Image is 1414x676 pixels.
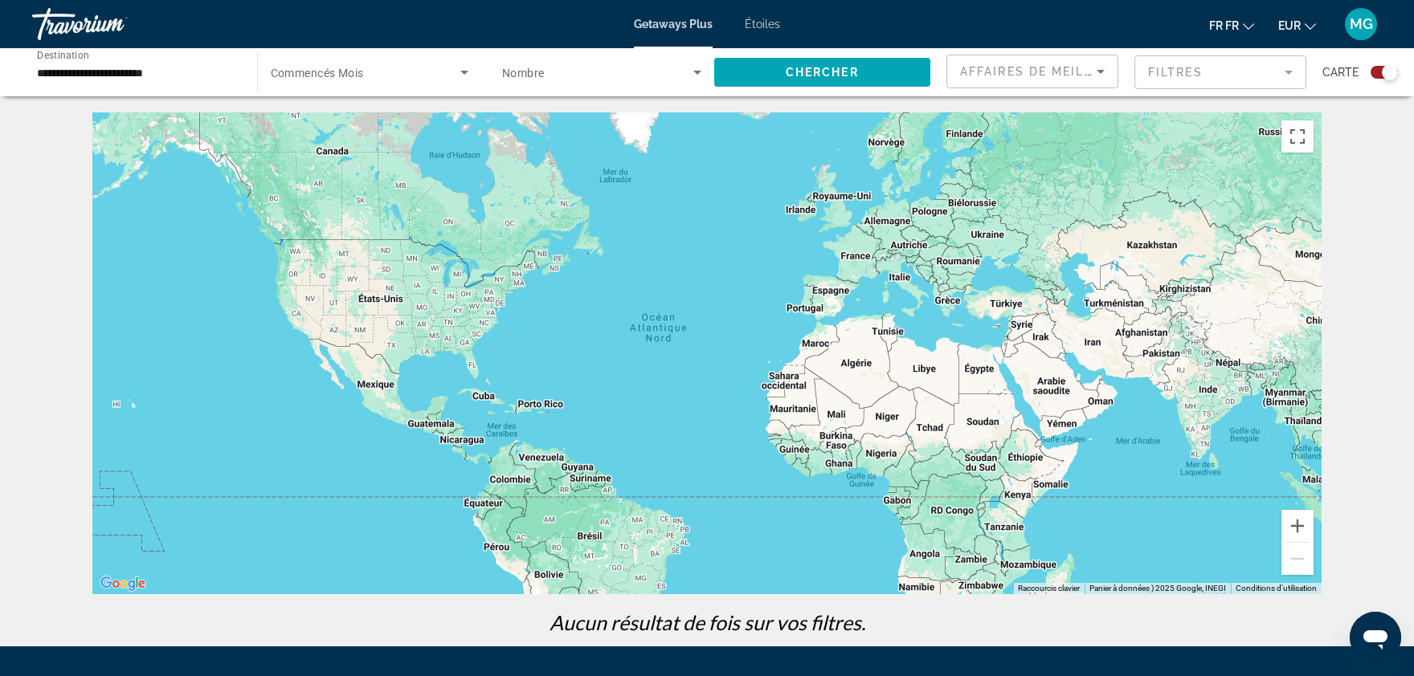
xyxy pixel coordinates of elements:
span: MG [1350,16,1373,32]
span: Carte [1322,61,1359,83]
img: Google [96,573,149,594]
span: Chercher [786,66,859,79]
a: Étoiles [745,18,780,31]
a: Conditions d'utilisation (s'ouvre dans un onglet) [1236,584,1317,593]
span: Nombre [502,67,545,79]
span: Destination [37,49,89,60]
span: fr fr [1209,19,1239,32]
button: Changer de langue [1209,14,1254,37]
button: Avant-être [1281,510,1314,542]
a: Travorium [32,3,193,45]
mat-select: Trier par [960,62,1105,81]
button: A l'arrière du zoom [1281,543,1314,575]
button: Chercher [714,58,931,87]
button: Passer en plein écran [1281,120,1314,153]
button: Raccourcis clavier [1018,583,1080,594]
button: Changement de monnaie [1278,14,1316,37]
span: Affaires de Meilleures [960,65,1137,78]
span: Commencés Mois [271,67,364,79]
button: Menu utilisateur [1340,7,1382,41]
button: Filtrer [1134,55,1306,90]
p: Aucun résultat de fois sur vos filtres. [84,610,1330,634]
span: Panier à données ) 2025 Google, INEGI [1089,584,1226,593]
span: EUR [1278,19,1301,32]
a: Getaways Plus [634,18,713,31]
iframe: Bouton de lancement de la fenêtre de messagerie [1350,612,1401,663]
a: Ouvrir cette zone dans Google Maps (dans une nouvelle fenêtre) [96,573,149,594]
